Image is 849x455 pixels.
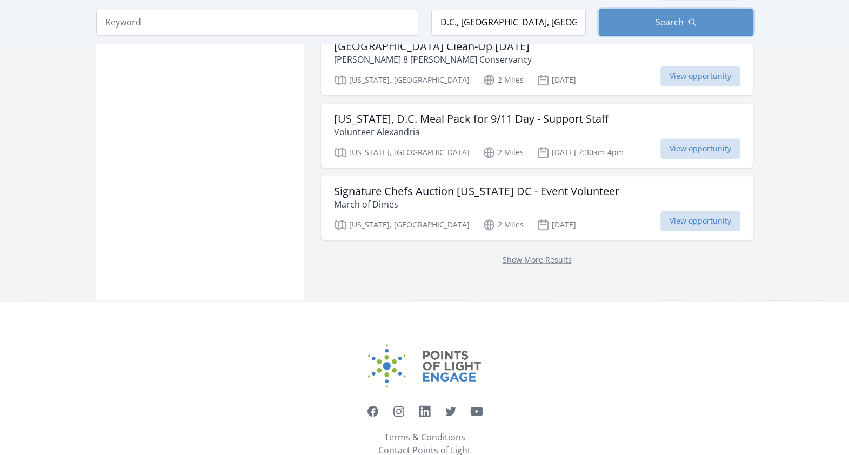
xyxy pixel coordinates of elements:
input: Keyword [96,9,418,36]
h3: [GEOGRAPHIC_DATA] Clean-Up [DATE] [334,40,532,53]
img: Points of Light Engage [368,344,482,387]
p: [DATE] 7:30am-4pm [537,146,624,159]
p: 2 Miles [483,73,524,86]
span: Search [656,16,684,29]
p: [PERSON_NAME] 8 [PERSON_NAME] Conservancy [334,53,532,66]
span: View opportunity [660,211,740,231]
h3: Signature Chefs Auction [US_STATE] DC - Event Volunteer [334,185,619,198]
input: Location [431,9,586,36]
a: Terms & Conditions [384,431,465,444]
p: [DATE] [537,73,576,86]
a: [US_STATE], D.C. Meal Pack for 9/11 Day - Support Staff Volunteer Alexandria [US_STATE], [GEOGRAP... [321,104,753,168]
a: [GEOGRAPHIC_DATA] Clean-Up [DATE] [PERSON_NAME] 8 [PERSON_NAME] Conservancy [US_STATE], [GEOGRAPH... [321,31,753,95]
span: View opportunity [660,66,740,86]
p: Volunteer Alexandria [334,125,609,138]
h3: [US_STATE], D.C. Meal Pack for 9/11 Day - Support Staff [334,112,609,125]
p: [DATE] [537,218,576,231]
p: 2 Miles [483,218,524,231]
span: View opportunity [660,138,740,159]
p: 2 Miles [483,146,524,159]
p: March of Dimes [334,198,619,211]
a: Show More Results [503,255,572,265]
p: [US_STATE], [GEOGRAPHIC_DATA] [334,218,470,231]
p: [US_STATE], [GEOGRAPHIC_DATA] [334,73,470,86]
p: [US_STATE], [GEOGRAPHIC_DATA] [334,146,470,159]
button: Search [599,9,753,36]
a: Signature Chefs Auction [US_STATE] DC - Event Volunteer March of Dimes [US_STATE], [GEOGRAPHIC_DA... [321,176,753,240]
